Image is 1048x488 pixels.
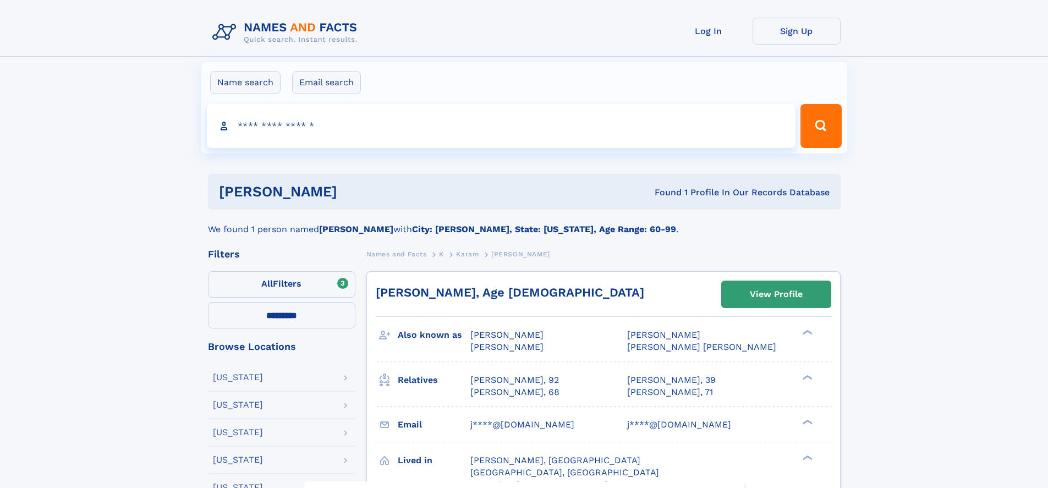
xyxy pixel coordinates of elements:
[627,330,700,340] span: [PERSON_NAME]
[750,282,803,307] div: View Profile
[213,428,263,437] div: [US_STATE]
[208,18,366,47] img: Logo Names and Facts
[470,374,559,386] a: [PERSON_NAME], 92
[800,374,813,381] div: ❯
[398,371,470,390] h3: Relatives
[470,467,659,478] span: [GEOGRAPHIC_DATA], [GEOGRAPHIC_DATA]
[208,249,355,259] div: Filters
[376,286,644,299] a: [PERSON_NAME], Age [DEMOGRAPHIC_DATA]
[213,373,263,382] div: [US_STATE]
[319,224,393,234] b: [PERSON_NAME]
[800,104,841,148] button: Search Button
[398,415,470,434] h3: Email
[219,185,496,199] h1: [PERSON_NAME]
[470,455,640,465] span: [PERSON_NAME], [GEOGRAPHIC_DATA]
[800,418,813,425] div: ❯
[456,250,479,258] span: Karam
[398,326,470,344] h3: Also known as
[665,18,753,45] a: Log In
[470,342,544,352] span: [PERSON_NAME]
[800,329,813,336] div: ❯
[627,342,776,352] span: [PERSON_NAME] [PERSON_NAME]
[722,281,831,308] a: View Profile
[439,247,444,261] a: K
[208,271,355,298] label: Filters
[292,71,361,94] label: Email search
[470,330,544,340] span: [PERSON_NAME]
[398,451,470,470] h3: Lived in
[627,374,716,386] a: [PERSON_NAME], 39
[627,386,713,398] a: [PERSON_NAME], 71
[366,247,427,261] a: Names and Facts
[753,18,841,45] a: Sign Up
[800,454,813,461] div: ❯
[210,71,281,94] label: Name search
[496,187,830,199] div: Found 1 Profile In Our Records Database
[207,104,796,148] input: search input
[213,401,263,409] div: [US_STATE]
[208,342,355,352] div: Browse Locations
[456,247,479,261] a: Karam
[491,250,550,258] span: [PERSON_NAME]
[261,278,273,289] span: All
[213,456,263,464] div: [US_STATE]
[439,250,444,258] span: K
[470,386,559,398] a: [PERSON_NAME], 68
[412,224,676,234] b: City: [PERSON_NAME], State: [US_STATE], Age Range: 60-99
[208,210,841,236] div: We found 1 person named with .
